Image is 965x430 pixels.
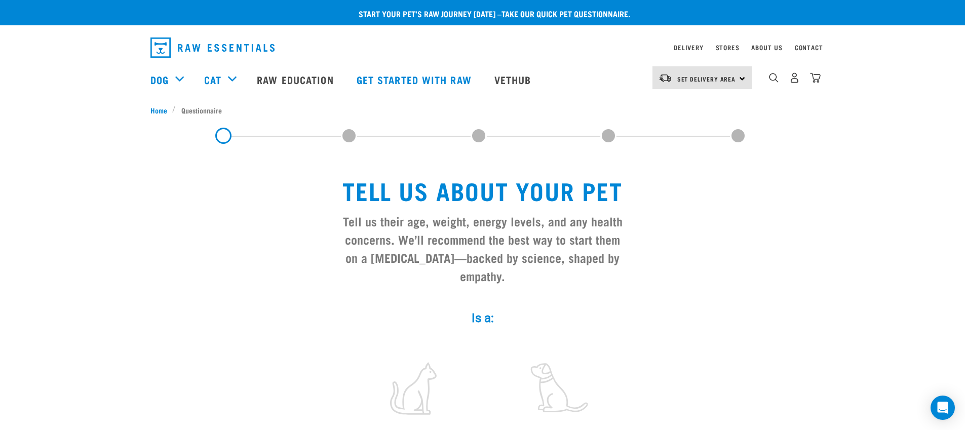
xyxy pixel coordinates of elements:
[142,33,823,62] nav: dropdown navigation
[247,59,346,100] a: Raw Education
[150,105,167,115] span: Home
[339,212,627,285] h3: Tell us their age, weight, energy levels, and any health concerns. We’ll recommend the best way t...
[674,46,703,49] a: Delivery
[331,309,635,327] label: Is a:
[501,11,630,16] a: take our quick pet questionnaire.
[339,176,627,204] h1: Tell us about your pet
[150,72,169,87] a: Dog
[769,73,779,83] img: home-icon-1@2x.png
[484,59,544,100] a: Vethub
[795,46,823,49] a: Contact
[150,105,173,115] a: Home
[931,396,955,420] div: Open Intercom Messenger
[659,73,672,83] img: van-moving.png
[346,59,484,100] a: Get started with Raw
[810,72,821,83] img: home-icon@2x.png
[716,46,740,49] a: Stores
[204,72,221,87] a: Cat
[789,72,800,83] img: user.png
[751,46,782,49] a: About Us
[150,105,815,115] nav: breadcrumbs
[677,77,736,81] span: Set Delivery Area
[150,37,275,58] img: Raw Essentials Logo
